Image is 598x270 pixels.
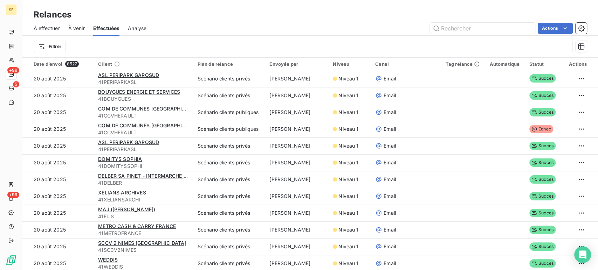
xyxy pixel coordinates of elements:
td: [PERSON_NAME] [265,137,329,154]
span: COM DE COMMUNES [GEOGRAPHIC_DATA] [98,106,202,112]
span: BOUYGUES ENERGIE ET SERVICES [98,89,180,95]
span: Succès [529,158,556,167]
span: À effectuer [34,25,60,32]
td: 20 août 2025 [22,171,94,188]
span: 41SCCV2NIMES [98,247,189,254]
span: Email [384,92,396,99]
span: Client [98,61,112,67]
button: Filtrer [34,41,66,52]
td: [PERSON_NAME] [265,70,329,87]
a: 5 [6,83,16,94]
span: Succès [529,74,556,83]
span: Niveau 1 [338,126,358,133]
button: Actions [538,23,573,34]
td: 20 août 2025 [22,238,94,255]
span: Niveau 1 [338,209,358,216]
span: Succès [529,192,556,200]
span: Niveau 1 [338,92,358,99]
td: Scénario clients privés [193,188,266,205]
span: MAJ ([PERSON_NAME]) [98,206,155,212]
td: 20 août 2025 [22,221,94,238]
td: [PERSON_NAME] [265,205,329,221]
td: 20 août 2025 [22,137,94,154]
td: 20 août 2025 [22,104,94,121]
span: Email [384,159,396,166]
span: Email [384,243,396,250]
span: 41METROFRANCE [98,230,189,237]
td: 20 août 2025 [22,70,94,87]
td: [PERSON_NAME] [265,188,329,205]
div: Actions [568,61,587,67]
span: Niveau 1 [338,226,358,233]
h3: Relances [34,8,71,21]
span: Succès [529,259,556,268]
span: Email [384,260,396,267]
span: Analyse [128,25,146,32]
span: 41PERIPARKASL [98,79,189,86]
div: Plan de relance [198,61,261,67]
span: 41CCVHERAULT [98,112,189,119]
td: 20 août 2025 [22,121,94,137]
span: DELBER SA PINET - INTERMARCHE SOMMI [98,173,201,179]
a: +99 [6,69,16,80]
span: Email [384,109,396,116]
div: Envoyée par [269,61,324,67]
span: 41BOUYGUES [98,95,189,102]
span: Email [384,209,396,216]
span: Succès [529,209,556,217]
span: Email [384,142,396,149]
span: Niveau 1 [338,260,358,267]
span: Niveau 1 [338,142,358,149]
td: [PERSON_NAME] [265,104,329,121]
span: METRO CASH & CARRY FRANCE [98,223,176,229]
td: Scénario clients privés [193,87,266,104]
img: Logo LeanPay [6,255,17,266]
input: Rechercher [430,23,535,34]
span: 41CCVHERAULT [98,129,189,136]
span: XELIANS ARCHIVES [98,190,146,196]
span: +99 [7,67,19,73]
td: Scénario clients publiques [193,104,266,121]
div: Niveau [333,61,367,67]
span: COM DE COMMUNES [GEOGRAPHIC_DATA] [98,122,202,128]
span: 5 [13,81,19,87]
td: 20 août 2025 [22,188,94,205]
td: 20 août 2025 [22,154,94,171]
div: Date d’envoi [34,61,90,67]
span: Email [384,193,396,200]
span: Succès [529,108,556,116]
span: SCCV 2 NIMES [GEOGRAPHIC_DATA] [98,240,186,246]
span: 41ELIS [98,213,189,220]
div: Statut [529,61,559,67]
div: SE [6,4,17,15]
td: [PERSON_NAME] [265,87,329,104]
span: DOMITYS SOPHIA [98,156,142,162]
span: Email [384,75,396,82]
span: ASL PERIPARK GAROSUD [98,72,159,78]
span: Succès [529,242,556,251]
td: [PERSON_NAME] [265,171,329,188]
td: Scénario clients privés [193,238,266,255]
span: Succès [529,175,556,184]
span: Succès [529,142,556,150]
span: Succès [529,226,556,234]
div: Tag relance [446,61,481,67]
span: +99 [7,192,19,198]
span: 41DOMITYSSOPHI [98,163,189,170]
td: Scénario clients privés [193,154,266,171]
span: Niveau 1 [338,176,358,183]
span: Niveau 1 [338,243,358,250]
span: Email [384,126,396,133]
td: Scénario clients privés [193,137,266,154]
td: [PERSON_NAME] [265,154,329,171]
span: Niveau 1 [338,193,358,200]
td: Scénario clients publiques [193,121,266,137]
span: 41DELBER [98,179,189,186]
span: 8527 [65,61,79,67]
span: Email [384,176,396,183]
td: Scénario clients privés [193,205,266,221]
span: ASL PERIPARK GAROSUD [98,139,159,145]
span: Succès [529,91,556,100]
span: 41XELIANSARCHI [98,196,189,203]
td: Scénario clients privés [193,171,266,188]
